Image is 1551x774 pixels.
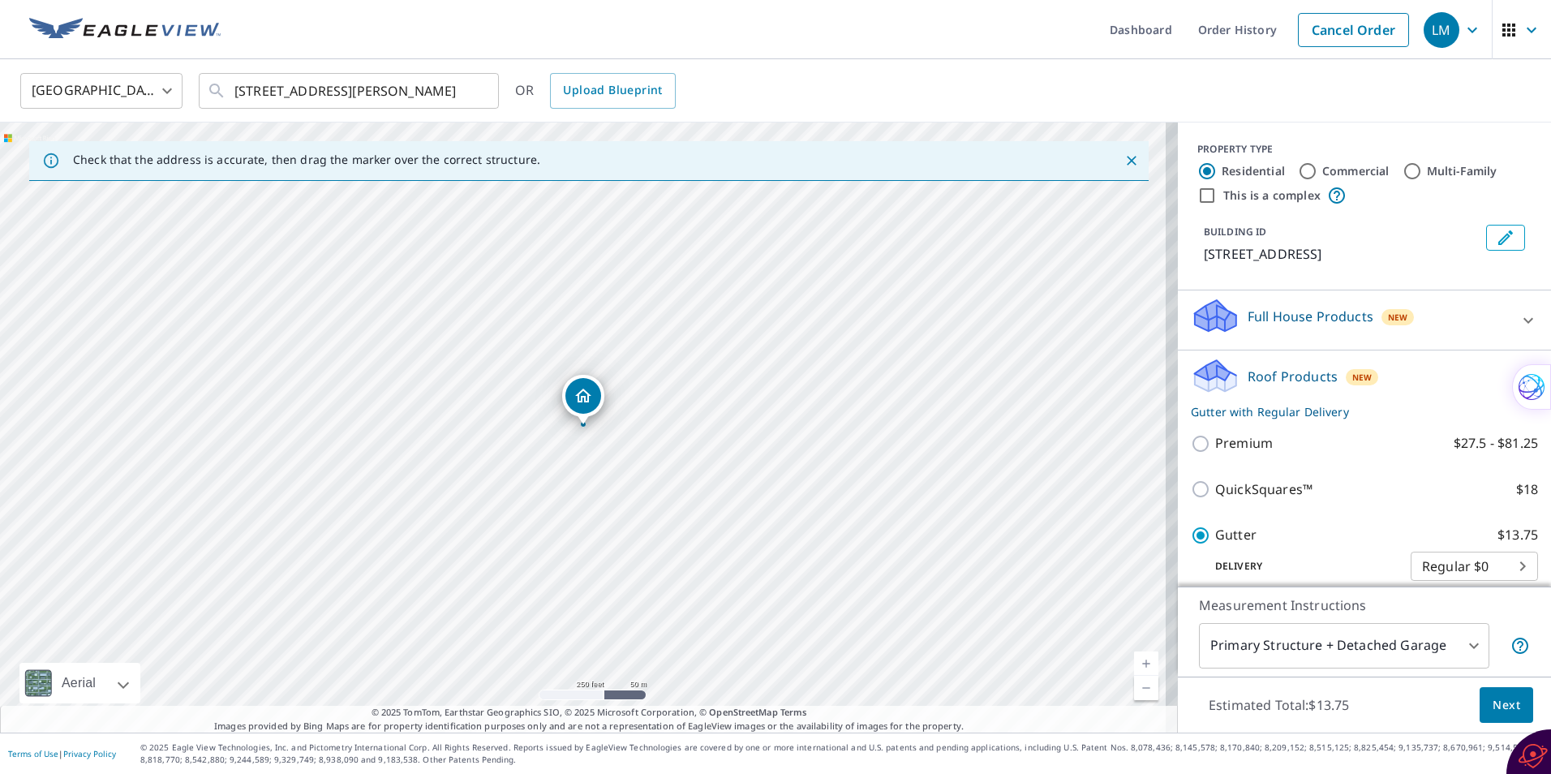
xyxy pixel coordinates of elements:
div: LM [1424,12,1459,48]
div: PROPERTY TYPE [1197,142,1532,157]
p: Premium [1215,433,1273,454]
label: Multi-Family [1427,163,1497,179]
button: Close [1121,150,1142,171]
img: EV Logo [29,18,221,42]
span: © 2025 TomTom, Earthstar Geographics SIO, © 2025 Microsoft Corporation, © [372,706,807,720]
p: [STREET_ADDRESS] [1204,244,1480,264]
div: Dropped pin, building 1, Residential property, 416 Neuse Ridge Dr Clayton, NC 27527 [562,375,604,425]
button: Edit building 1 [1486,225,1525,251]
a: Terms of Use [8,748,58,759]
span: Upload Blueprint [563,80,662,101]
a: Privacy Policy [63,748,116,759]
a: Current Level 17, Zoom Out [1134,676,1158,700]
p: Gutter with Regular Delivery [1191,403,1519,420]
input: Search by address or latitude-longitude [234,68,466,114]
div: Roof ProductsNewGutter with Regular Delivery [1191,357,1538,420]
div: Full House ProductsNew [1191,297,1538,343]
span: Your report will include the primary structure and a detached garage if one exists. [1510,636,1530,656]
span: New [1388,311,1408,324]
span: Next [1493,695,1520,716]
button: Next [1480,687,1533,724]
p: Roof Products [1248,367,1338,386]
label: Residential [1222,163,1285,179]
label: This is a complex [1223,187,1321,204]
p: Full House Products [1248,307,1373,326]
div: [GEOGRAPHIC_DATA] [20,68,183,114]
p: © 2025 Eagle View Technologies, Inc. and Pictometry International Corp. All Rights Reserved. Repo... [140,742,1543,766]
p: Delivery [1191,559,1411,574]
div: Aerial [19,663,140,703]
a: Cancel Order [1298,13,1409,47]
a: Current Level 17, Zoom In [1134,651,1158,676]
p: Estimated Total: $13.75 [1196,687,1362,723]
span: New [1352,371,1373,384]
div: OR [515,73,676,109]
p: QuickSquares™ [1215,479,1313,500]
p: $13.75 [1497,525,1538,545]
div: Regular $0 [1411,544,1538,589]
a: Upload Blueprint [550,73,675,109]
p: $18 [1516,479,1538,500]
a: OpenStreetMap [709,706,777,718]
div: Aerial [57,663,101,703]
p: $27.5 - $81.25 [1454,433,1538,454]
p: Gutter [1215,525,1257,545]
div: Primary Structure + Detached Garage [1199,623,1489,669]
label: Commercial [1322,163,1390,179]
p: BUILDING ID [1204,225,1266,239]
a: Terms [780,706,807,718]
p: | [8,749,116,759]
p: Check that the address is accurate, then drag the marker over the correct structure. [73,153,540,167]
p: Measurement Instructions [1199,596,1530,615]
